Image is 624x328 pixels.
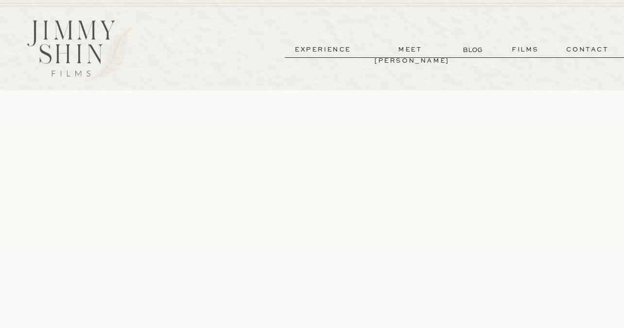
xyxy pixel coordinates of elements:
a: experience [287,44,359,55]
a: films [502,44,549,55]
a: BLOG [463,45,485,55]
a: contact [553,44,623,55]
a: meet [PERSON_NAME] [374,44,446,55]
